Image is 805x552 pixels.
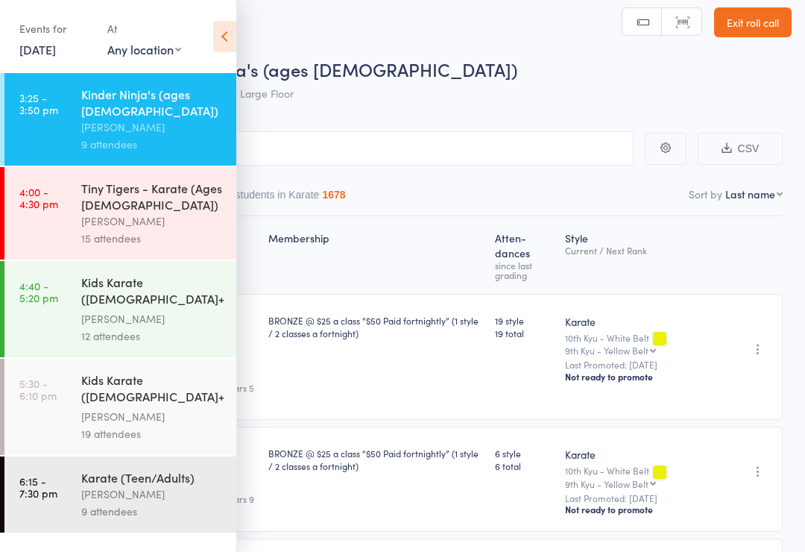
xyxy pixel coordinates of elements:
div: 9th Kyu - Yellow Belt [565,345,648,355]
div: 9 attendees [81,503,224,520]
div: since last grading [495,260,553,280]
div: 15 attendees [81,230,224,247]
div: Kids Karate ([DEMOGRAPHIC_DATA]+) Intermediate+ [81,274,224,310]
div: [PERSON_NAME] [81,310,224,327]
div: Atten­dances [489,223,559,287]
div: Kinder Ninja's (ages [DEMOGRAPHIC_DATA]) [81,86,224,119]
button: Other students in Karate1678 [206,181,346,216]
input: Search by name [22,131,634,166]
time: 4:40 - 5:20 pm [19,280,58,304]
div: 12 attendees [81,327,224,345]
div: Tiny Tigers - Karate (Ages [DEMOGRAPHIC_DATA]) [81,180,224,213]
div: Any location [107,41,181,57]
div: Last name [725,186,775,201]
div: [PERSON_NAME] [81,486,224,503]
span: 6 style [495,447,553,460]
div: 9th Kyu - Yellow Belt [565,479,648,489]
div: Style [559,223,728,287]
div: [PERSON_NAME] [81,119,224,136]
div: Membership [262,223,489,287]
div: [PERSON_NAME] [81,213,224,230]
div: Karate [565,314,722,329]
span: 19 style [495,314,553,327]
div: [PERSON_NAME] [81,408,224,425]
span: Kinder Ninja's (ages [DEMOGRAPHIC_DATA]) [148,57,517,81]
div: 9 attendees [81,136,224,153]
div: BRONZE @ $25 a class “$50 Paid fortnightly” (1 style / 2 classes a fortnight) [268,314,483,339]
time: 6:15 - 7:30 pm [19,475,57,499]
div: Karate (Teen/Adults) [81,469,224,486]
div: Kids Karate ([DEMOGRAPHIC_DATA]+) Beginners [81,371,224,408]
small: Last Promoted: [DATE] [565,360,722,370]
time: 3:25 - 3:50 pm [19,92,58,116]
div: Not ready to promote [565,371,722,383]
span: 6 total [495,460,553,472]
div: 19 attendees [81,425,224,442]
div: Karate [565,447,722,462]
a: Exit roll call [714,7,792,37]
span: 19 total [495,327,553,339]
time: 5:30 - 6:10 pm [19,377,57,401]
div: Current / Next Rank [565,245,722,255]
a: [DATE] [19,41,56,57]
div: 1678 [322,189,345,201]
a: 6:15 -7:30 pmKarate (Teen/Adults)[PERSON_NAME]9 attendees [4,457,236,533]
a: 5:30 -6:10 pmKids Karate ([DEMOGRAPHIC_DATA]+) Beginners[PERSON_NAME]19 attendees [4,359,236,455]
div: 10th Kyu - White Belt [565,333,722,355]
div: Events for [19,16,92,41]
a: 4:40 -5:20 pmKids Karate ([DEMOGRAPHIC_DATA]+) Intermediate+[PERSON_NAME]12 attendees [4,261,236,357]
a: 3:25 -3:50 pmKinder Ninja's (ages [DEMOGRAPHIC_DATA])[PERSON_NAME]9 attendees [4,73,236,166]
button: CSV [698,133,783,165]
label: Sort by [689,186,722,201]
div: At [107,16,181,41]
span: Large Floor [240,86,294,101]
div: 10th Kyu - White Belt [565,465,722,488]
div: Not ready to promote [565,504,722,515]
a: 4:00 -4:30 pmTiny Tigers - Karate (Ages [DEMOGRAPHIC_DATA])[PERSON_NAME]15 attendees [4,167,236,260]
time: 4:00 - 4:30 pm [19,186,58,210]
div: BRONZE @ $25 a class “$50 Paid fortnightly” (1 style / 2 classes a fortnight) [268,447,483,472]
small: Last Promoted: [DATE] [565,493,722,504]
